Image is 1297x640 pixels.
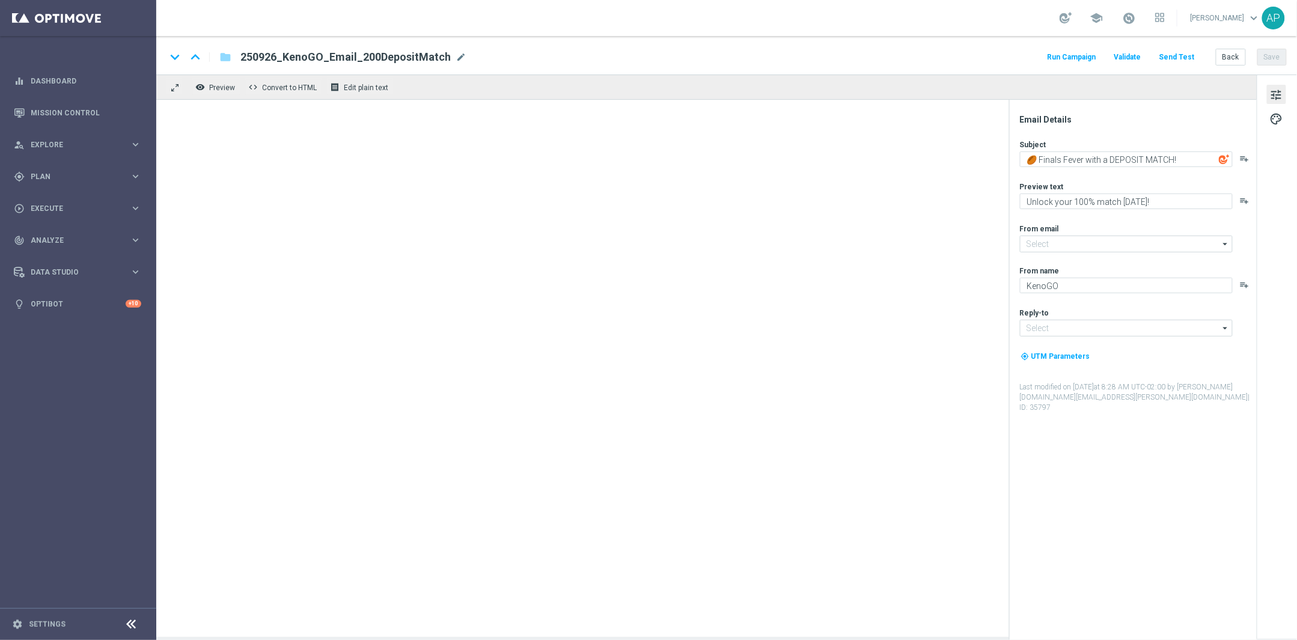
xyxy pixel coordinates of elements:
[14,76,25,87] i: equalizer
[14,171,25,182] i: gps_fixed
[218,47,233,67] button: folder
[1020,266,1060,276] label: From name
[330,82,340,92] i: receipt
[1267,85,1286,104] button: tune
[31,141,130,148] span: Explore
[130,203,141,214] i: keyboard_arrow_right
[1020,114,1256,125] div: Email Details
[31,237,130,244] span: Analyze
[130,171,141,182] i: keyboard_arrow_right
[262,84,317,92] span: Convert to HTML
[248,82,258,92] span: code
[219,50,231,64] i: folder
[29,621,66,628] a: Settings
[14,203,25,214] i: play_circle_outline
[1216,49,1246,66] button: Back
[1020,224,1059,234] label: From email
[1189,9,1262,27] a: [PERSON_NAME]keyboard_arrow_down
[1158,49,1197,66] button: Send Test
[130,234,141,246] i: keyboard_arrow_right
[13,236,142,245] button: track_changes Analyze keyboard_arrow_right
[1220,236,1232,252] i: arrow_drop_down
[1090,11,1103,25] span: school
[1020,308,1049,318] label: Reply-to
[14,267,130,278] div: Data Studio
[195,82,205,92] i: remove_red_eye
[130,139,141,150] i: keyboard_arrow_right
[1020,382,1256,412] label: Last modified on [DATE] at 8:28 AM UTC-02:00 by [PERSON_NAME][DOMAIN_NAME][EMAIL_ADDRESS][PERSON_...
[1219,154,1230,165] img: optiGenie.svg
[1257,49,1287,66] button: Save
[14,65,141,97] div: Dashboard
[14,235,25,246] i: track_changes
[1248,11,1261,25] span: keyboard_arrow_down
[1020,320,1233,337] input: Select
[1046,49,1098,66] button: Run Campaign
[240,50,451,64] span: 250926_KenoGO_Email_200DepositMatch
[14,97,141,129] div: Mission Control
[1020,140,1046,150] label: Subject
[1112,49,1143,66] button: Validate
[31,173,130,180] span: Plan
[344,84,388,92] span: Edit plain text
[1020,182,1064,192] label: Preview text
[14,288,141,320] div: Optibot
[245,79,322,95] button: code Convert to HTML
[31,205,130,212] span: Execute
[14,139,25,150] i: person_search
[1262,7,1285,29] div: AP
[13,299,142,309] button: lightbulb Optibot +10
[14,203,130,214] div: Execute
[1270,87,1283,103] span: tune
[31,288,126,320] a: Optibot
[14,171,130,182] div: Plan
[1020,236,1233,252] input: Select
[209,84,235,92] span: Preview
[130,266,141,278] i: keyboard_arrow_right
[13,172,142,181] button: gps_fixed Plan keyboard_arrow_right
[1240,280,1250,290] button: playlist_add
[13,76,142,86] button: equalizer Dashboard
[1270,111,1283,127] span: palette
[13,108,142,118] button: Mission Control
[166,48,184,66] i: keyboard_arrow_down
[14,299,25,309] i: lightbulb
[31,97,141,129] a: Mission Control
[126,300,141,308] div: +10
[1021,352,1030,361] i: my_location
[1240,196,1250,206] button: playlist_add
[456,52,466,62] span: mode_edit
[192,79,240,95] button: remove_red_eye Preview
[14,235,130,246] div: Analyze
[31,269,130,276] span: Data Studio
[13,204,142,213] button: play_circle_outline Execute keyboard_arrow_right
[1114,53,1141,61] span: Validate
[1267,109,1286,128] button: palette
[1031,352,1090,361] span: UTM Parameters
[13,267,142,277] button: Data Studio keyboard_arrow_right
[186,48,204,66] i: keyboard_arrow_up
[327,79,394,95] button: receipt Edit plain text
[12,619,23,630] i: settings
[14,139,130,150] div: Explore
[31,65,141,97] a: Dashboard
[1220,320,1232,336] i: arrow_drop_down
[13,140,142,150] button: person_search Explore keyboard_arrow_right
[1020,350,1091,363] button: my_location UTM Parameters
[1240,154,1250,163] button: playlist_add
